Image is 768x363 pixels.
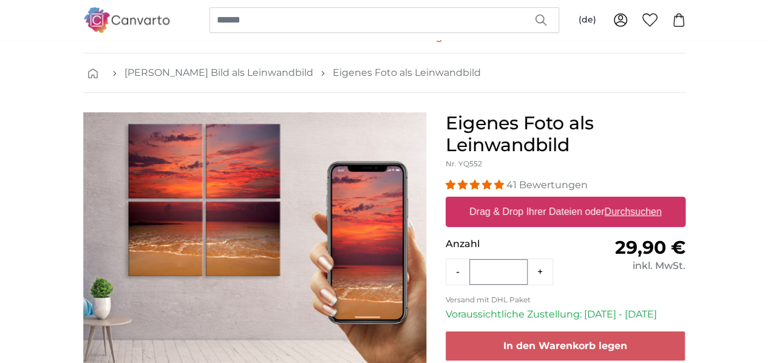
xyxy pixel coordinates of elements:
label: Drag & Drop Ihrer Dateien oder [464,200,667,224]
a: [PERSON_NAME] Bild als Leinwandbild [124,66,313,80]
span: 41 Bewertungen [506,179,588,191]
div: inkl. MwSt. [565,259,685,273]
span: 4.98 stars [446,179,506,191]
p: Voraussichtliche Zustellung: [DATE] - [DATE] [446,307,685,322]
nav: breadcrumbs [83,53,685,93]
img: Canvarto [83,7,171,32]
span: In den Warenkorb legen [503,340,627,351]
h1: Eigenes Foto als Leinwandbild [446,112,685,156]
button: (de) [569,9,606,31]
button: + [528,260,552,284]
u: Durchsuchen [604,206,661,217]
span: Nr. YQ552 [446,159,482,168]
p: Anzahl [446,237,565,251]
a: Eigenes Foto als Leinwandbild [333,66,481,80]
span: 29,90 € [614,236,685,259]
button: In den Warenkorb legen [446,331,685,361]
button: - [446,260,469,284]
p: Versand mit DHL Paket [446,295,685,305]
